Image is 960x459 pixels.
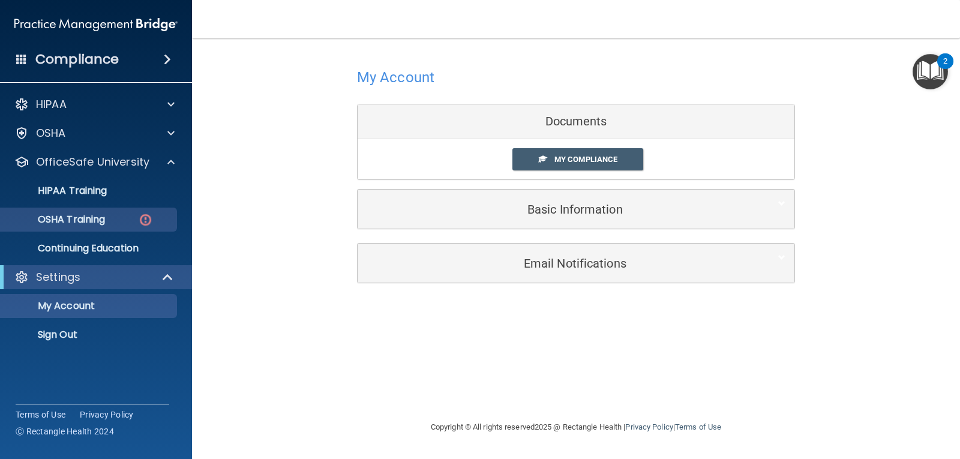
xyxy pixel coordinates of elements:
[138,212,153,227] img: danger-circle.6113f641.png
[35,51,119,68] h4: Compliance
[14,126,175,140] a: OSHA
[358,104,794,139] div: Documents
[36,270,80,284] p: Settings
[625,422,673,431] a: Privacy Policy
[900,376,946,422] iframe: Drift Widget Chat Controller
[367,203,749,216] h5: Basic Information
[367,196,785,223] a: Basic Information
[16,425,114,437] span: Ⓒ Rectangle Health 2024
[8,185,107,197] p: HIPAA Training
[36,97,67,112] p: HIPAA
[943,61,947,77] div: 2
[8,300,172,312] p: My Account
[8,329,172,341] p: Sign Out
[14,13,178,37] img: PMB logo
[14,97,175,112] a: HIPAA
[675,422,721,431] a: Terms of Use
[357,70,434,85] h4: My Account
[14,270,174,284] a: Settings
[36,155,149,169] p: OfficeSafe University
[8,242,172,254] p: Continuing Education
[14,155,175,169] a: OfficeSafe University
[554,155,617,164] span: My Compliance
[80,409,134,421] a: Privacy Policy
[36,126,66,140] p: OSHA
[913,54,948,89] button: Open Resource Center, 2 new notifications
[357,408,795,446] div: Copyright © All rights reserved 2025 @ Rectangle Health | |
[16,409,65,421] a: Terms of Use
[367,257,749,270] h5: Email Notifications
[367,250,785,277] a: Email Notifications
[8,214,105,226] p: OSHA Training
